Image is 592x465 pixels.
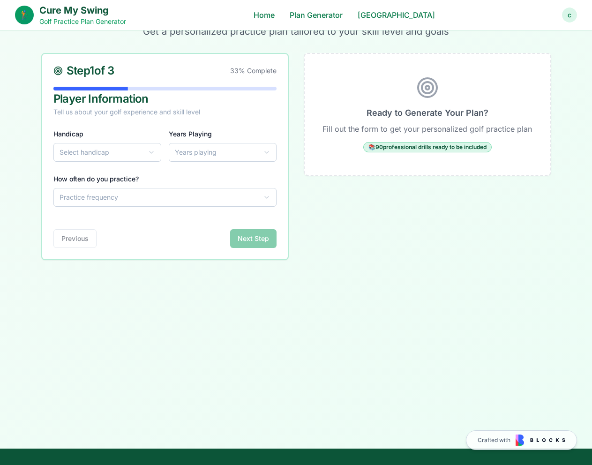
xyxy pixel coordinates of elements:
[169,130,212,138] label: Years Playing
[478,436,510,444] span: Crafted with
[290,9,343,21] a: Plan Generator
[15,24,22,32] img: website_grey.svg
[53,93,277,105] div: Player Information
[24,24,103,32] div: Domain: [DOMAIN_NAME]
[363,142,492,152] div: 📚 90 professional drills ready to be included
[39,17,126,26] p: Golf Practice Plan Generator
[53,65,114,76] div: Step 1 of 3
[516,435,565,446] img: Blocks
[41,25,551,38] p: Get a personalized practice plan tailored to your skill level and goals
[53,107,277,117] div: Tell us about your golf experience and skill level
[93,54,101,62] img: tab_keywords_by_traffic_grey.svg
[230,66,277,75] div: 33 % Complete
[36,55,84,61] div: Domain Overview
[19,8,30,22] span: 🏌️
[26,15,46,22] div: v 4.0.24
[104,55,158,61] div: Keywords by Traffic
[367,106,488,120] h3: Ready to Generate Your Plan?
[25,54,33,62] img: tab_domain_overview_orange.svg
[358,9,435,21] a: [GEOGRAPHIC_DATA]
[39,4,126,17] h1: Cure My Swing
[15,15,22,22] img: logo_orange.svg
[15,4,126,26] a: 🏌️Cure My SwingGolf Practice Plan Generator
[53,130,83,138] label: Handicap
[322,123,532,135] p: Fill out the form to get your personalized golf practice plan
[254,9,275,21] a: Home
[466,430,577,450] a: Crafted with
[562,7,577,22] button: c
[53,175,139,183] label: How often do you practice?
